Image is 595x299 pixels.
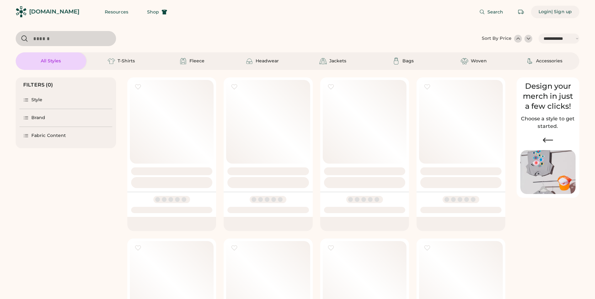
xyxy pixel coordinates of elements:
[31,115,45,121] div: Brand
[472,6,511,18] button: Search
[482,35,512,42] div: Sort By Price
[118,58,135,64] div: T-Shirts
[41,58,61,64] div: All Styles
[31,133,66,139] div: Fabric Content
[189,58,205,64] div: Fleece
[147,10,159,14] span: Shop
[140,6,175,18] button: Shop
[97,6,136,18] button: Resources
[536,58,562,64] div: Accessories
[256,58,279,64] div: Headwear
[23,81,53,89] div: FILTERS (0)
[461,57,468,65] img: Woven Icon
[520,81,576,111] div: Design your merch in just a few clicks!
[246,57,253,65] img: Headwear Icon
[16,6,27,17] img: Rendered Logo - Screens
[319,57,327,65] img: Jackets Icon
[515,6,527,18] button: Retrieve an order
[526,57,534,65] img: Accessories Icon
[520,150,576,194] img: Image of Lisa Congdon Eye Print on T-Shirt and Hat
[487,10,503,14] span: Search
[520,115,576,130] h2: Choose a style to get started.
[471,58,487,64] div: Woven
[329,58,346,64] div: Jackets
[551,9,572,15] div: | Sign up
[539,9,552,15] div: Login
[402,58,414,64] div: Bags
[29,8,79,16] div: [DOMAIN_NAME]
[179,57,187,65] img: Fleece Icon
[392,57,400,65] img: Bags Icon
[31,97,43,103] div: Style
[108,57,115,65] img: T-Shirts Icon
